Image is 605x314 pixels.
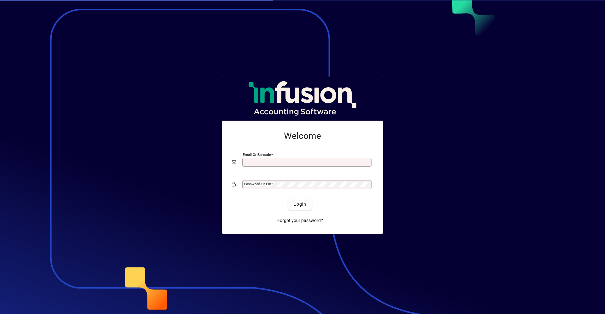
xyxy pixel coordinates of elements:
[232,131,373,141] h2: Welcome
[288,198,311,210] button: Login
[244,182,271,186] mat-label: Password or Pin
[293,201,306,208] span: Login
[275,215,326,226] a: Forgot your password?
[243,152,271,157] mat-label: Email or Barcode
[277,217,323,224] span: Forgot your password?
